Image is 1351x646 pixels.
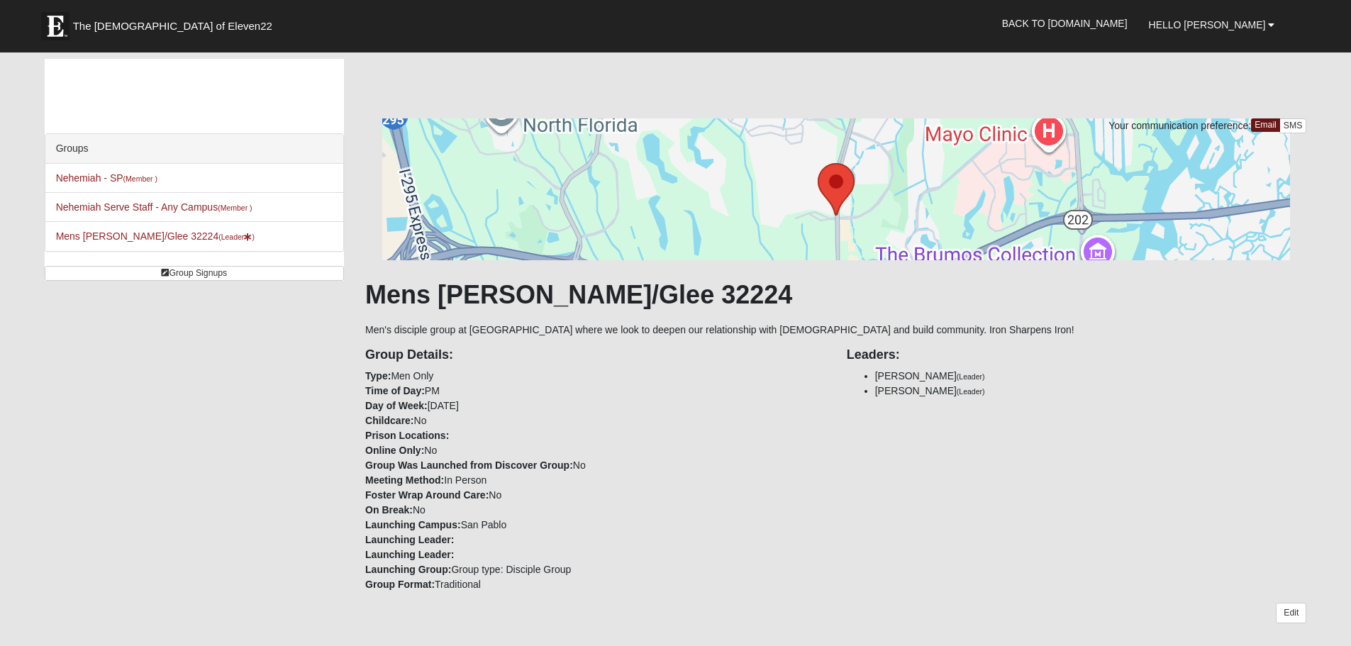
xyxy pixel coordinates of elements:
a: Edit [1276,603,1306,623]
a: Nehemiah Serve Staff - Any Campus(Member ) [56,201,252,213]
strong: Launching Campus: [365,519,461,530]
strong: Launching Leader: [365,534,454,545]
a: Back to [DOMAIN_NAME] [991,6,1138,41]
strong: Group Format: [365,579,435,590]
a: Group Signups [45,266,344,281]
div: Men Only PM [DATE] No No No In Person No No San Pablo Group type: Disciple Group Traditional [355,338,836,592]
a: Hello [PERSON_NAME] [1138,7,1286,43]
small: (Member ) [123,174,157,183]
a: The [DEMOGRAPHIC_DATA] of Eleven22 [34,5,318,40]
div: Groups [45,134,343,164]
strong: Childcare: [365,415,413,426]
strong: Day of Week: [365,400,428,411]
strong: On Break: [365,504,413,516]
strong: Meeting Method: [365,474,444,486]
h4: Group Details: [365,347,825,363]
span: Hello [PERSON_NAME] [1149,19,1266,30]
li: [PERSON_NAME] [875,384,1307,399]
a: Nehemiah - SP(Member ) [56,172,157,184]
small: (Leader) [957,372,985,381]
h1: Mens [PERSON_NAME]/Glee 32224 [365,279,1306,310]
span: Your communication preference: [1108,120,1251,131]
strong: Foster Wrap Around Care: [365,489,489,501]
li: [PERSON_NAME] [875,369,1307,384]
strong: Type: [365,370,391,382]
small: (Member ) [218,204,252,212]
strong: Launching Group: [365,564,451,575]
strong: Launching Leader: [365,549,454,560]
small: (Leader ) [218,233,255,241]
small: (Leader) [957,387,985,396]
strong: Group Was Launched from Discover Group: [365,460,573,471]
strong: Prison Locations: [365,430,449,441]
h4: Leaders: [847,347,1307,363]
a: Email [1251,118,1280,132]
span: The [DEMOGRAPHIC_DATA] of Eleven22 [73,19,272,33]
strong: Online Only: [365,445,424,456]
a: SMS [1279,118,1307,133]
strong: Time of Day: [365,385,425,396]
a: Mens [PERSON_NAME]/Glee 32224(Leader) [56,230,255,242]
img: Eleven22 logo [41,12,70,40]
